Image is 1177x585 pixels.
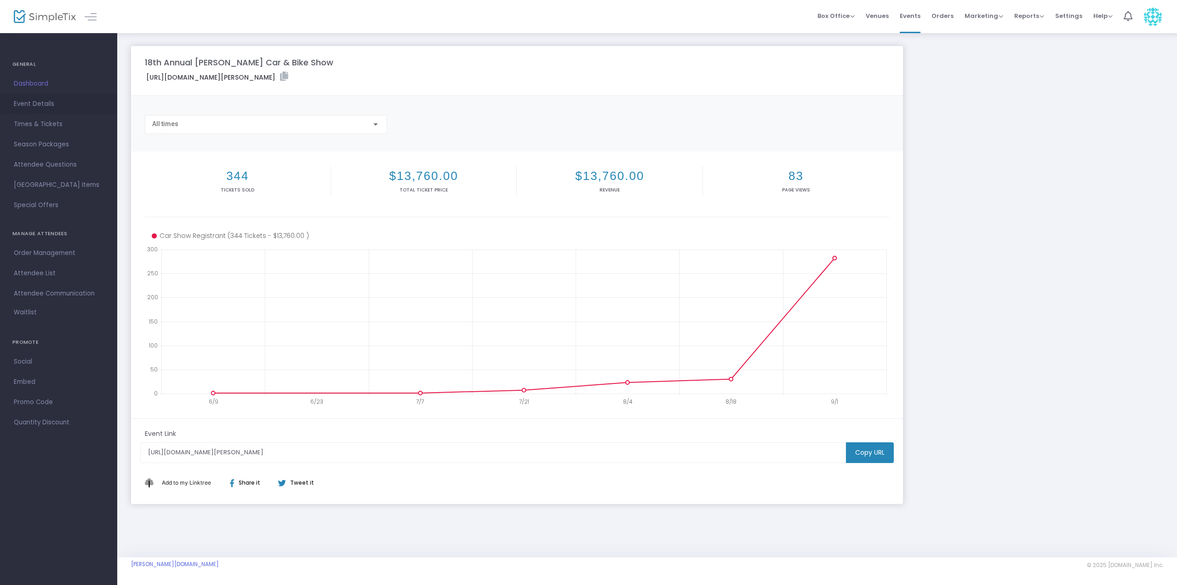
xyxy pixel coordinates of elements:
span: Orders [931,4,954,28]
h4: GENERAL [12,55,105,74]
div: Tweet it [269,479,319,487]
span: Venues [866,4,889,28]
text: 6/9 [209,398,218,405]
span: Events [900,4,920,28]
span: All times [152,120,178,127]
span: Add to my Linktree [162,479,211,486]
text: 9/1 [831,398,838,405]
span: Times & Tickets [14,118,103,130]
span: Marketing [965,12,1003,20]
text: 8/18 [726,398,737,405]
text: 200 [147,293,158,301]
span: Season Packages [14,139,103,151]
span: Waitlist [14,308,37,317]
span: Dashboard [14,78,103,90]
img: linktree [145,478,160,487]
p: Tickets sold [147,186,329,193]
span: Help [1093,12,1113,20]
m-button: Copy URL [846,442,894,463]
m-panel-subtitle: Event Link [145,429,176,439]
h4: MANAGE ATTENDEES [12,225,105,243]
text: 50 [150,365,158,373]
text: 250 [147,269,158,277]
h2: 83 [705,169,887,183]
text: 7/21 [519,398,529,405]
p: Page Views [705,186,887,193]
span: Special Offers [14,199,103,211]
span: Attendee Communication [14,288,103,300]
text: 150 [149,317,158,325]
div: Share it [221,479,278,487]
text: 300 [147,245,158,253]
label: [URL][DOMAIN_NAME][PERSON_NAME] [146,72,288,82]
span: Embed [14,376,103,388]
span: Attendee List [14,267,103,279]
text: 8/4 [623,398,633,405]
span: © 2025 [DOMAIN_NAME] Inc. [1087,562,1163,569]
p: Revenue [519,186,701,193]
text: 0 [154,389,158,397]
h2: 344 [147,169,329,183]
button: Add This to My Linktree [160,472,213,494]
text: 7/7 [416,398,424,405]
a: [PERSON_NAME][DOMAIN_NAME] [131,561,219,568]
h4: PROMOTE [12,333,105,352]
span: Quantity Discount [14,417,103,429]
text: 6/23 [310,398,323,405]
span: Social [14,356,103,368]
span: Attendee Questions [14,159,103,171]
m-panel-title: 18th Annual [PERSON_NAME] Car & Bike Show [145,56,333,69]
span: Order Management [14,247,103,259]
span: Reports [1014,12,1044,20]
span: Box Office [817,12,855,20]
span: Event Details [14,98,103,110]
text: 100 [149,341,158,349]
span: Settings [1055,4,1082,28]
span: [GEOGRAPHIC_DATA] Items [14,179,103,191]
span: Promo Code [14,396,103,408]
p: Total Ticket Price [333,186,515,193]
h2: $13,760.00 [333,169,515,183]
h2: $13,760.00 [519,169,701,183]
